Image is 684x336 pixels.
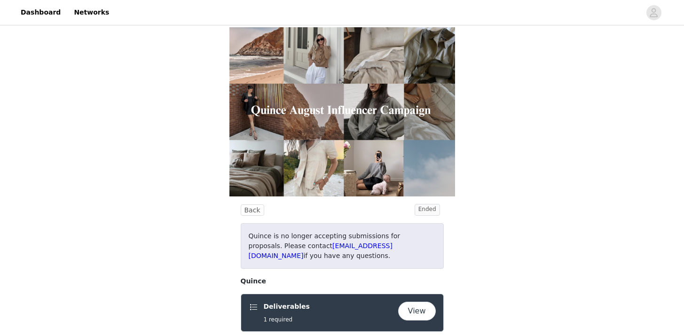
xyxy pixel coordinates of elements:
[68,2,115,23] a: Networks
[241,204,264,216] button: Back
[229,27,455,196] img: campaign image
[264,302,310,312] h4: Deliverables
[249,231,436,261] p: Quince is no longer accepting submissions for proposals. Please contact if you have any questions.
[15,2,66,23] a: Dashboard
[649,5,658,20] div: avatar
[398,302,436,320] button: View
[415,204,440,216] span: Ended
[264,315,310,324] h5: 1 required
[241,294,444,332] div: Deliverables
[241,276,266,286] span: Quince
